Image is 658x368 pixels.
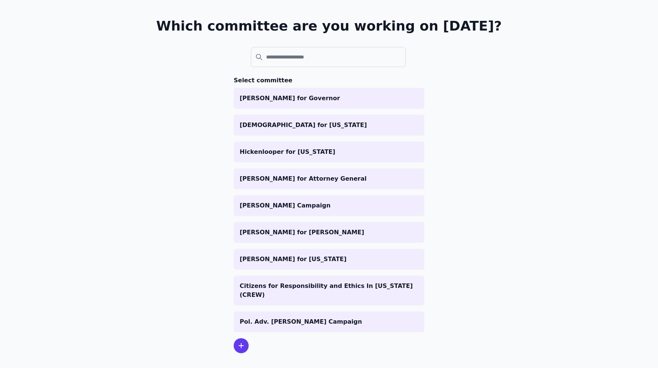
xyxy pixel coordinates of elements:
[240,228,418,237] p: [PERSON_NAME] for [PERSON_NAME]
[240,94,418,103] p: [PERSON_NAME] for Governor
[240,174,418,183] p: [PERSON_NAME] for Attorney General
[234,142,424,162] a: Hickenlooper for [US_STATE]
[234,249,424,270] a: [PERSON_NAME] for [US_STATE]
[234,276,424,305] a: Citizens for Responsibility and Ethics In [US_STATE] (CREW)
[240,147,418,156] p: Hickenlooper for [US_STATE]
[240,201,418,210] p: [PERSON_NAME] Campaign
[234,115,424,136] a: [DEMOGRAPHIC_DATA] for [US_STATE]
[240,121,418,130] p: [DEMOGRAPHIC_DATA] for [US_STATE]
[234,195,424,216] a: [PERSON_NAME] Campaign
[234,222,424,243] a: [PERSON_NAME] for [PERSON_NAME]
[240,255,418,264] p: [PERSON_NAME] for [US_STATE]
[234,311,424,332] a: Pol. Adv. [PERSON_NAME] Campaign
[234,76,424,85] h3: Select committee
[234,88,424,109] a: [PERSON_NAME] for Governor
[240,317,418,326] p: Pol. Adv. [PERSON_NAME] Campaign
[240,282,418,299] p: Citizens for Responsibility and Ethics In [US_STATE] (CREW)
[234,168,424,189] a: [PERSON_NAME] for Attorney General
[156,19,502,34] h1: Which committee are you working on [DATE]?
